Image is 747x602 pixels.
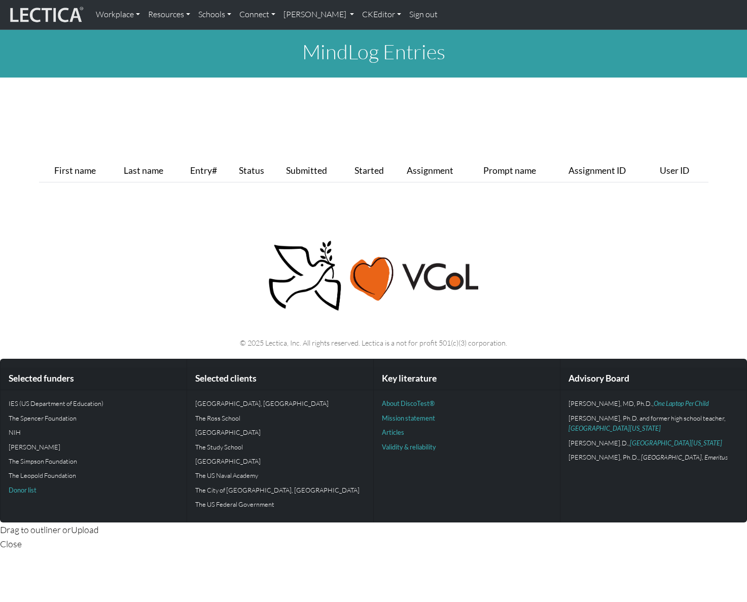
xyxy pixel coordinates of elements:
a: Connect [235,4,279,25]
p: The Ross School [195,413,365,423]
p: The Leopold Foundation [9,470,179,480]
span: Upload [71,524,99,535]
th: First name [50,160,120,182]
p: The City of [GEOGRAPHIC_DATA], [GEOGRAPHIC_DATA] [195,485,365,495]
p: NIH [9,427,179,437]
a: [GEOGRAPHIC_DATA][US_STATE] [630,439,722,447]
th: User ID [656,160,708,182]
a: CKEditor [358,4,405,25]
p: © 2025 Lectica, Inc. All rights reserved. Lectica is a not for profit 501(c)(3) corporation. [45,337,702,349]
a: About DiscoTest® [382,399,435,407]
div: Key literature [374,367,560,390]
p: The US Federal Government [195,499,365,509]
th: Last name [120,160,186,182]
a: Schools [194,4,235,25]
p: [PERSON_NAME], Ph.D. and former high school teacher, [568,413,738,434]
div: Advisory Board [560,367,746,390]
a: Validity & reliability [382,443,436,451]
a: Articles [382,428,404,436]
th: Entry# [186,160,235,182]
th: Assignment [403,160,479,182]
p: [GEOGRAPHIC_DATA] [195,427,365,437]
div: Selected funders [1,367,187,390]
th: Started [350,160,403,182]
a: Resources [144,4,194,25]
a: [GEOGRAPHIC_DATA][US_STATE] [568,424,661,432]
p: [PERSON_NAME], Ph.D. [568,452,738,462]
th: Prompt name [479,160,564,182]
p: [GEOGRAPHIC_DATA], [GEOGRAPHIC_DATA] [195,398,365,408]
img: lecticalive [8,5,84,24]
p: The Simpson Foundation [9,456,179,466]
th: Assignment ID [564,160,656,182]
p: [PERSON_NAME], MD, Ph.D., [568,398,738,408]
p: The US Naval Academy [195,470,365,480]
a: Sign out [405,4,442,25]
a: [PERSON_NAME] [279,4,358,25]
a: Workplace [92,4,144,25]
p: [PERSON_NAME] [9,442,179,452]
th: Submitted [282,160,350,182]
a: Donor list [9,486,37,494]
a: One Laptop Per Child [654,399,709,407]
img: Peace, love, VCoL [265,239,482,313]
p: [PERSON_NAME].D., [568,438,738,448]
em: , [GEOGRAPHIC_DATA], Emeritus [638,453,728,461]
p: The Study School [195,442,365,452]
div: Selected clients [187,367,373,390]
a: Mission statement [382,414,435,422]
th: Status [235,160,281,182]
p: The Spencer Foundation [9,413,179,423]
p: [GEOGRAPHIC_DATA] [195,456,365,466]
p: IES (US Department of Education) [9,398,179,408]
